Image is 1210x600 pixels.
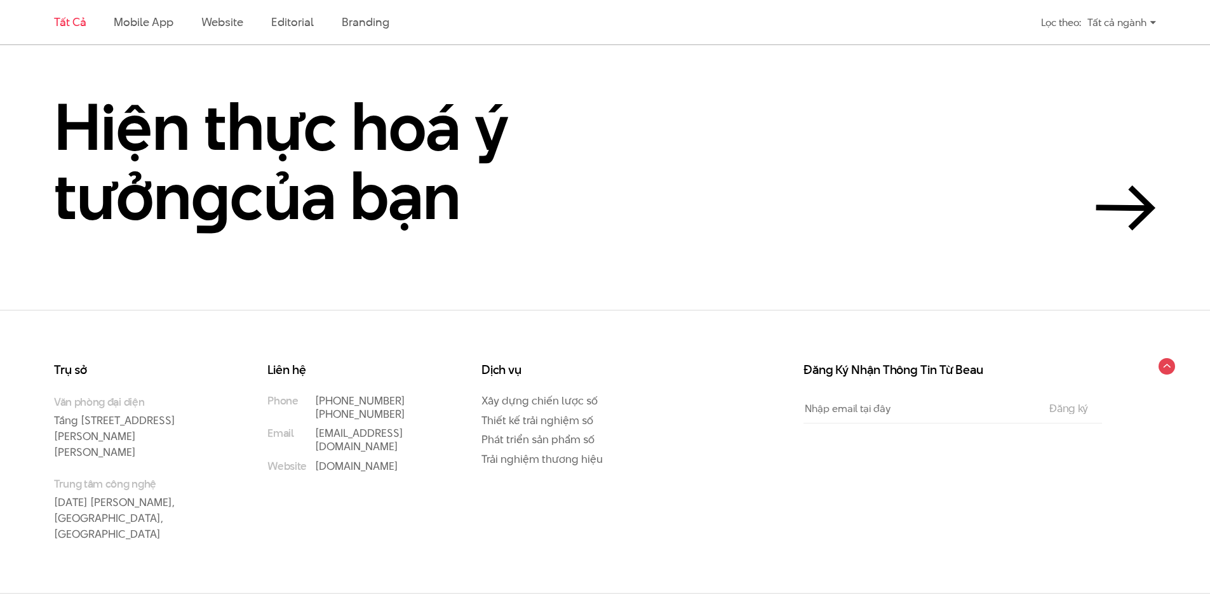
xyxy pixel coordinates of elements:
[54,14,86,30] a: Tất cả
[481,364,644,377] h3: Dịch vụ
[315,458,398,474] a: [DOMAIN_NAME]
[342,14,389,30] a: Branding
[1087,11,1156,34] div: Tất cả ngành
[315,406,405,422] a: [PHONE_NUMBER]
[54,92,626,231] h2: Hiện thực hoá ý tưởn của bạn
[481,432,595,447] a: Phát triển sản phẩm số
[481,393,598,408] a: Xây dựng chiến lược số
[481,451,603,467] a: Trải nghiệm thương hiệu
[267,394,298,408] small: Phone
[201,14,243,30] a: Website
[54,394,217,460] p: Tầng [STREET_ADDRESS][PERSON_NAME][PERSON_NAME]
[54,476,217,542] p: [DATE] [PERSON_NAME], [GEOGRAPHIC_DATA], [GEOGRAPHIC_DATA]
[1041,11,1081,34] div: Lọc theo:
[114,14,173,30] a: Mobile app
[315,425,403,454] a: [EMAIL_ADDRESS][DOMAIN_NAME]
[803,394,1035,423] input: Nhập email tại đây
[1045,403,1092,414] input: Đăng ký
[54,394,217,410] small: Văn phòng đại diện
[267,427,293,440] small: Email
[54,92,1156,231] a: Hiện thực hoá ý tưởngcủa bạn
[54,476,217,491] small: Trung tâm công nghệ
[267,364,430,377] h3: Liên hệ
[54,364,217,377] h3: Trụ sở
[191,150,230,241] en: g
[481,413,593,428] a: Thiết kế trải nghiệm số
[803,364,1102,377] h3: Đăng Ký Nhận Thông Tin Từ Beau
[271,14,314,30] a: Editorial
[315,393,405,408] a: [PHONE_NUMBER]
[267,460,307,473] small: Website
